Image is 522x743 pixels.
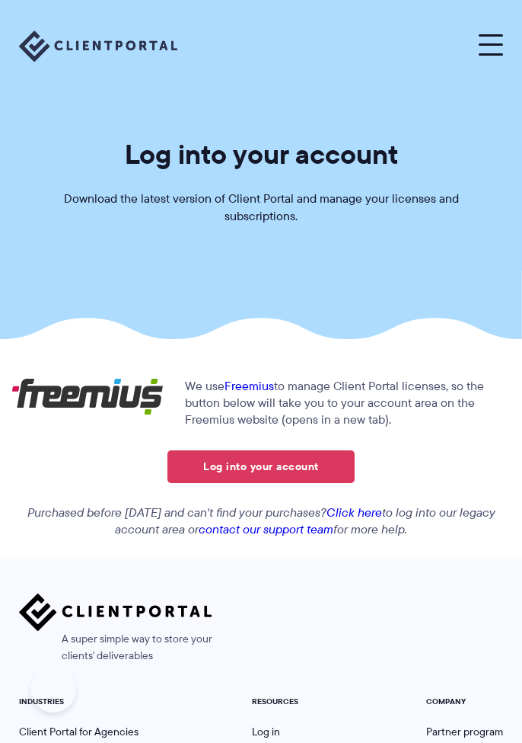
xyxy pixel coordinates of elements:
h5: INDUSTRIES [19,697,155,706]
p: We use to manage Client Portal licenses, so the button below will take you to your account area o... [11,378,511,429]
img: Freemius logo [11,378,164,415]
span: A super simple way to store your clients' deliverables [19,631,212,665]
a: Partner program [426,724,503,739]
a: Log into your account [167,450,355,483]
h5: COMPANY [426,697,503,706]
a: Log in [252,724,280,739]
em: Purchased before [DATE] and can't find your purchases? to log into our legacy account area or for... [27,504,495,538]
h5: RESOURCES [252,697,329,706]
iframe: Toggle Customer Support [30,667,76,713]
h1: Log into your account [19,137,503,171]
p: Download the latest version of Client Portal and manage your licenses and subscriptions. [33,191,489,225]
a: Click here [326,504,382,521]
a: contact our support team [199,520,333,538]
a: Freemius [224,377,274,395]
a: Client Portal for Agencies [19,724,138,739]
